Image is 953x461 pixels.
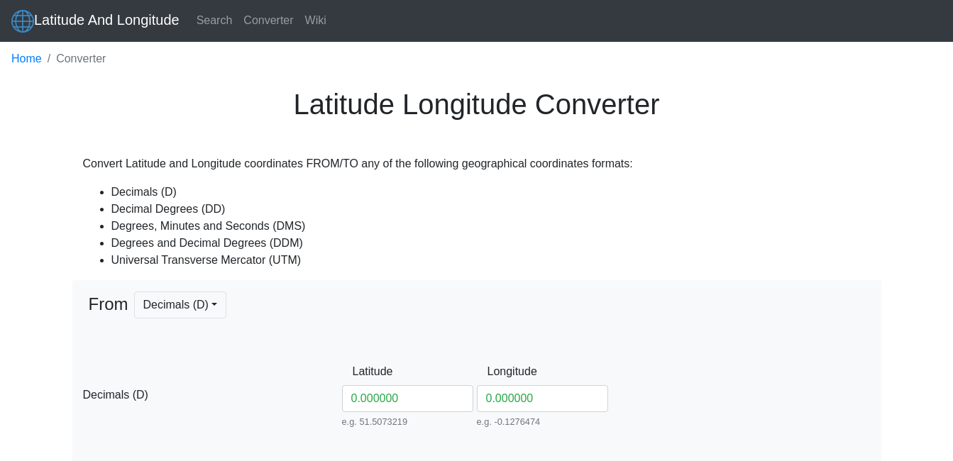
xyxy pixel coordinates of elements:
[11,6,180,36] a: Latitude And Longitude
[238,6,299,35] a: Converter
[42,50,106,67] li: Converter
[342,358,386,385] label: Latitude
[111,184,871,201] li: Decimals (D)
[477,415,608,428] small: e.g. -0.1276474
[299,6,332,35] a: Wiki
[111,235,871,252] li: Degrees and Decimal Degrees (DDM)
[89,291,128,352] span: From
[83,155,871,172] p: Convert Latitude and Longitude coordinates FROM/TO any of the following geographical coordinates ...
[111,218,871,235] li: Degrees, Minutes and Seconds (DMS)
[191,6,238,35] a: Search
[11,50,42,67] a: Home
[477,358,521,385] label: Longitude
[11,10,34,33] img: Latitude And Longitude
[83,387,342,404] span: Decimals (D)
[111,201,871,218] li: Decimal Degrees (DD)
[342,415,473,428] small: e.g. 51.5073219
[134,291,227,318] button: Decimals (D)
[111,252,871,269] li: Universal Transverse Mercator (UTM)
